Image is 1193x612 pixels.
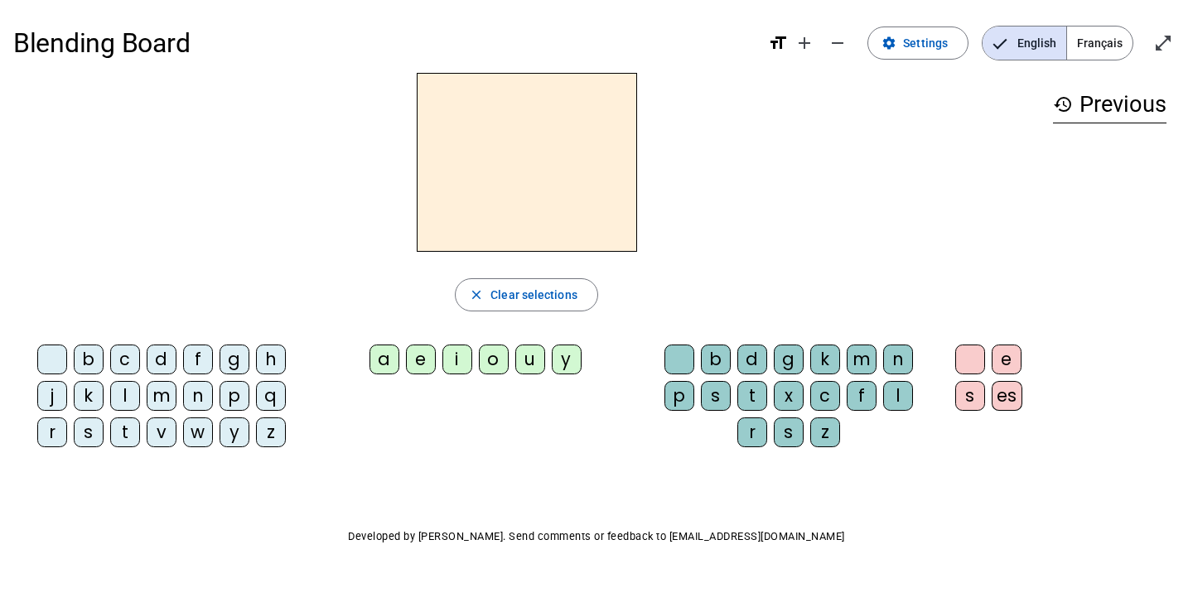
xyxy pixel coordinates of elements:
div: e [992,345,1022,374]
div: f [847,381,877,411]
div: d [737,345,767,374]
div: m [147,381,176,411]
mat-icon: add [795,33,814,53]
div: x [774,381,804,411]
button: Settings [867,27,968,60]
div: g [220,345,249,374]
span: Settings [903,33,948,53]
h1: Blending Board [13,17,755,70]
div: y [552,345,582,374]
div: s [74,417,104,447]
div: c [810,381,840,411]
div: k [74,381,104,411]
p: Developed by [PERSON_NAME]. Send comments or feedback to [EMAIL_ADDRESS][DOMAIN_NAME] [13,527,1180,547]
div: i [442,345,472,374]
div: r [37,417,67,447]
div: z [810,417,840,447]
div: s [701,381,731,411]
div: y [220,417,249,447]
div: h [256,345,286,374]
div: b [74,345,104,374]
div: b [701,345,731,374]
mat-icon: remove [828,33,848,53]
div: p [220,381,249,411]
div: e [406,345,436,374]
div: l [110,381,140,411]
mat-icon: history [1053,94,1073,114]
div: p [664,381,694,411]
div: es [992,381,1022,411]
div: r [737,417,767,447]
h3: Previous [1053,86,1166,123]
div: t [737,381,767,411]
mat-icon: format_size [768,33,788,53]
mat-icon: close [469,287,484,302]
div: z [256,417,286,447]
div: v [147,417,176,447]
span: English [983,27,1066,60]
div: w [183,417,213,447]
div: a [369,345,399,374]
div: c [110,345,140,374]
div: s [955,381,985,411]
span: Français [1067,27,1133,60]
div: n [183,381,213,411]
span: Clear selections [490,285,577,305]
div: d [147,345,176,374]
div: s [774,417,804,447]
mat-button-toggle-group: Language selection [982,26,1133,60]
div: n [883,345,913,374]
button: Enter full screen [1147,27,1180,60]
div: f [183,345,213,374]
div: j [37,381,67,411]
div: q [256,381,286,411]
button: Clear selections [455,278,598,311]
button: Decrease font size [821,27,854,60]
button: Increase font size [788,27,821,60]
mat-icon: open_in_full [1153,33,1173,53]
div: k [810,345,840,374]
div: o [479,345,509,374]
div: g [774,345,804,374]
div: t [110,417,140,447]
div: m [847,345,877,374]
mat-icon: settings [881,36,896,51]
div: u [515,345,545,374]
div: l [883,381,913,411]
